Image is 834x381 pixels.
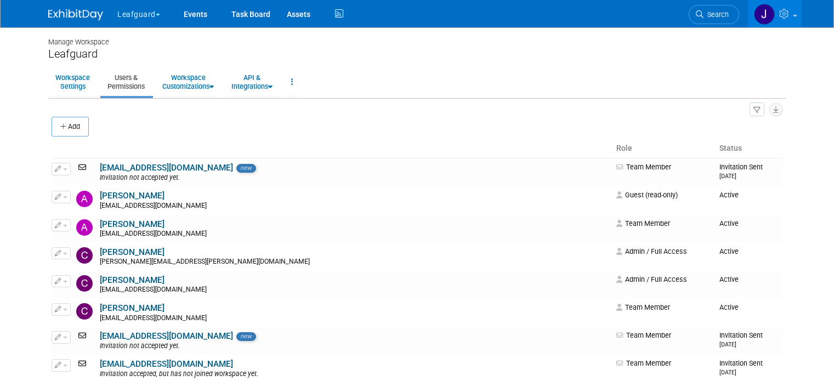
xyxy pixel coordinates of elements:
span: new [236,164,256,173]
img: Arlene Duncan [76,219,93,236]
a: WorkspaceSettings [48,69,97,95]
a: [PERSON_NAME] [100,303,164,313]
span: Active [719,303,739,311]
span: Invitation Sent [719,359,763,376]
a: [EMAIL_ADDRESS][DOMAIN_NAME] [100,163,233,173]
small: [DATE] [719,369,736,376]
span: Invitation Sent [719,163,763,180]
span: Team Member [616,331,671,339]
span: Team Member [616,163,671,171]
span: Team Member [616,303,670,311]
a: [PERSON_NAME] [100,275,164,285]
span: Active [719,247,739,255]
img: Clayton Stackpole [76,275,93,292]
span: Team Member [616,219,670,228]
span: Active [719,191,739,199]
span: Active [719,275,739,283]
span: Guest (read-only) [616,191,678,199]
small: [DATE] [719,341,736,348]
a: [EMAIL_ADDRESS][DOMAIN_NAME] [100,359,233,369]
a: WorkspaceCustomizations [155,69,221,95]
div: Manage Workspace [48,27,786,47]
img: Jonathan Zargo [754,4,775,25]
a: API &Integrations [224,69,280,95]
div: Invitation not accepted yet. [100,174,609,183]
span: Invitation Sent [719,331,763,348]
th: Role [612,139,715,158]
div: [EMAIL_ADDRESS][DOMAIN_NAME] [100,230,609,238]
div: Invitation not accepted yet. [100,342,609,351]
img: Chris Jarvis [76,247,93,264]
a: [PERSON_NAME] [100,219,164,229]
img: Colleen Kenney [76,303,93,320]
div: [EMAIL_ADDRESS][DOMAIN_NAME] [100,202,609,211]
a: [EMAIL_ADDRESS][DOMAIN_NAME] [100,331,233,341]
span: Admin / Full Access [616,275,687,283]
div: [EMAIL_ADDRESS][DOMAIN_NAME] [100,314,609,323]
th: Status [715,139,782,158]
a: [PERSON_NAME] [100,191,164,201]
button: Add [52,117,89,137]
span: Active [719,219,739,228]
img: ExhibitDay [48,9,103,20]
span: new [236,332,256,341]
div: Invitation accepted, but has not joined workspace yet. [100,370,609,379]
a: Users &Permissions [100,69,152,95]
div: Leafguard [48,47,786,61]
span: Team Member [616,359,671,367]
div: [PERSON_NAME][EMAIL_ADDRESS][PERSON_NAME][DOMAIN_NAME] [100,258,609,266]
div: [EMAIL_ADDRESS][DOMAIN_NAME] [100,286,609,294]
img: Alfiatu Kamara [76,191,93,207]
a: Search [689,5,739,24]
a: [PERSON_NAME] [100,247,164,257]
small: [DATE] [719,173,736,180]
span: Search [703,10,729,19]
span: Admin / Full Access [616,247,687,255]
